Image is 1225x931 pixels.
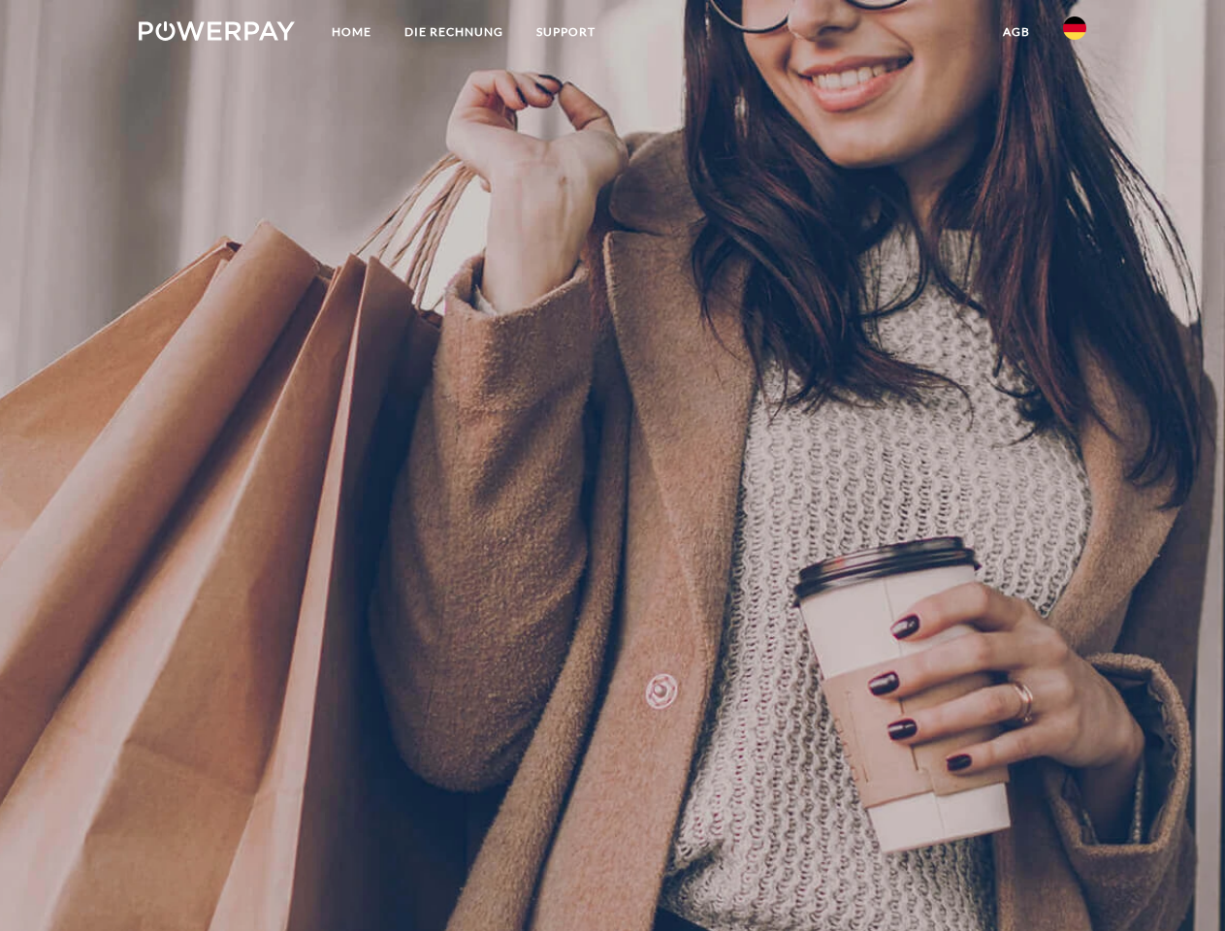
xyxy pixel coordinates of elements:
[986,15,1047,49] a: agb
[520,15,612,49] a: SUPPORT
[1063,16,1086,40] img: de
[139,21,295,41] img: logo-powerpay-white.svg
[315,15,388,49] a: Home
[388,15,520,49] a: DIE RECHNUNG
